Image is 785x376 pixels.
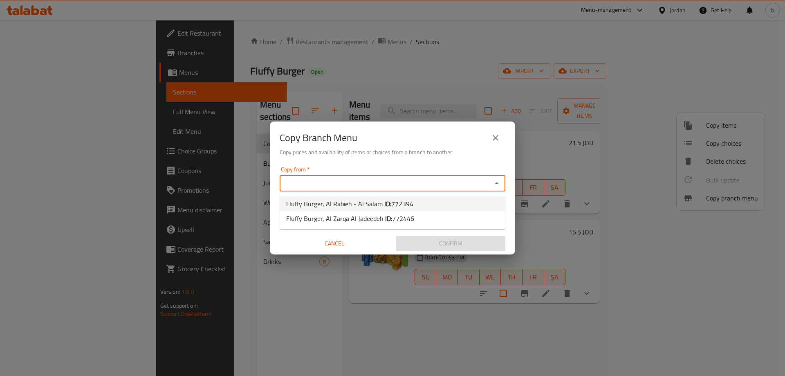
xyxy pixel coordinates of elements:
span: 772446 [392,212,414,225]
span: 772394 [391,198,413,210]
h6: Copy prices and availability of items or choices from a branch to another [280,148,505,157]
button: Close [491,178,502,189]
button: close [486,128,505,148]
b: ID: [385,212,392,225]
button: Cancel [280,236,389,251]
h2: Copy Branch Menu [280,131,357,144]
span: Fluffy Burger, Al Zarqa Al Jadeedeh [286,214,414,223]
span: Fluffy Burger, Al Rabieh - Al Salam [286,199,413,209]
b: ID: [384,198,391,210]
span: Cancel [283,239,386,249]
